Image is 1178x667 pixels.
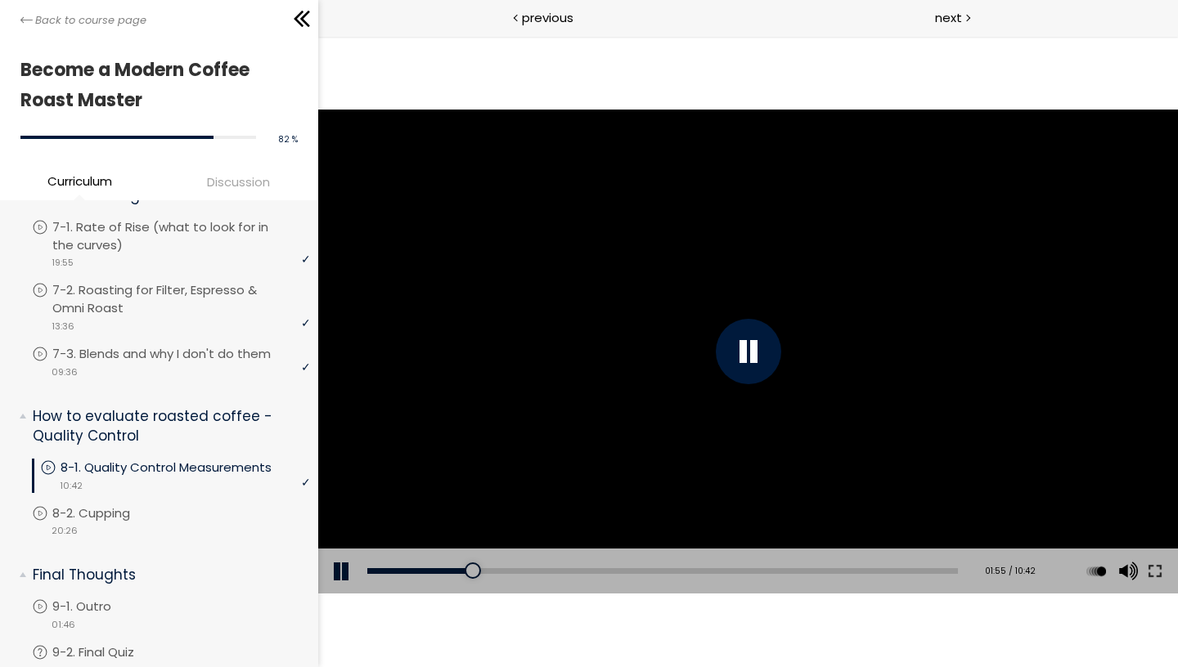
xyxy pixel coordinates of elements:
[52,365,78,379] span: 09:36
[35,12,146,29] span: Back to course page
[20,12,146,29] a: Back to course page
[52,281,310,317] p: 7-2. Roasting for Filter, Espresso & Omni Roast
[522,8,573,27] span: previous
[207,172,270,191] span: Discussion
[52,524,78,538] span: 20:26
[52,504,163,522] p: 8-2. Cupping
[795,513,820,558] button: Volume
[61,459,304,477] p: 8-1. Quality Control Measurements
[60,479,83,493] span: 10:42
[33,406,298,446] p: How to evaluate roasted coffee - Quality Control
[763,513,793,558] div: Change playback rate
[52,345,303,363] p: 7-3. Blends and why I don't do them
[654,529,717,542] div: 01:55 / 10:42
[33,565,298,585] p: Final Thoughts
[766,513,790,558] button: Play back rate
[52,256,74,270] span: 19:55
[278,133,298,145] span: 82 %
[20,55,290,116] h1: Become a Modern Coffee Roast Master
[52,320,74,333] span: 13:36
[47,172,112,190] span: Curriculum
[935,8,962,27] span: next
[52,218,310,254] p: 7-1. Rate of Rise (what to look for in the curves)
